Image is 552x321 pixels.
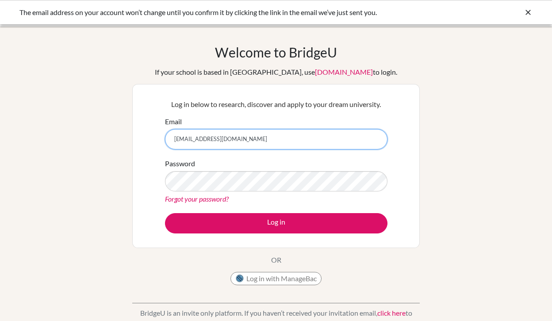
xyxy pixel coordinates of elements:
[377,309,406,317] a: click here
[165,213,387,233] button: Log in
[271,255,281,265] p: OR
[165,116,182,127] label: Email
[315,68,373,76] a: [DOMAIN_NAME]
[165,195,229,203] a: Forgot your password?
[230,272,322,285] button: Log in with ManageBac
[165,158,195,169] label: Password
[215,44,337,60] h1: Welcome to BridgeU
[155,67,397,77] div: If your school is based in [GEOGRAPHIC_DATA], use to login.
[165,99,387,110] p: Log in below to research, discover and apply to your dream university.
[19,7,400,18] div: The email address on your account won’t change until you confirm it by clicking the link in the e...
